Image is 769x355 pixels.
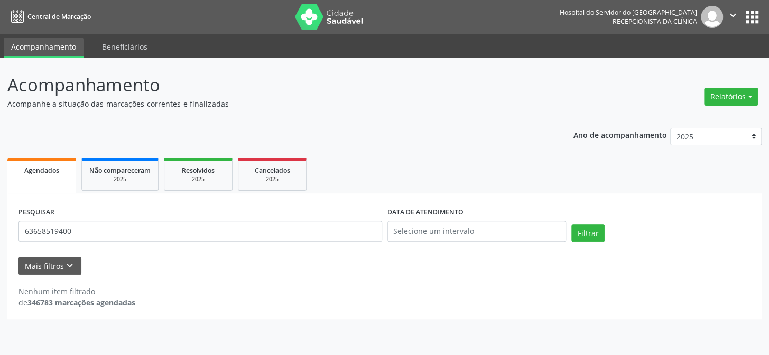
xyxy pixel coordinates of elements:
[387,204,464,221] label: DATA DE ATENDIMENTO
[27,12,91,21] span: Central de Marcação
[24,166,59,175] span: Agendados
[727,10,739,21] i: 
[18,221,382,242] input: Nome, código do beneficiário ou CPF
[7,98,535,109] p: Acompanhe a situação das marcações correntes e finalizadas
[18,286,135,297] div: Nenhum item filtrado
[172,175,225,183] div: 2025
[743,8,762,26] button: apps
[18,297,135,308] div: de
[18,204,54,221] label: PESQUISAR
[89,175,151,183] div: 2025
[387,221,567,242] input: Selecione um intervalo
[560,8,697,17] div: Hospital do Servidor do [GEOGRAPHIC_DATA]
[18,257,81,275] button: Mais filtroskeyboard_arrow_down
[246,175,299,183] div: 2025
[182,166,215,175] span: Resolvidos
[704,88,758,106] button: Relatórios
[27,297,135,307] strong: 346783 marcações agendadas
[64,260,76,272] i: keyboard_arrow_down
[95,38,155,56] a: Beneficiários
[89,166,151,175] span: Não compareceram
[613,17,697,26] span: Recepcionista da clínica
[4,38,84,58] a: Acompanhamento
[571,224,605,242] button: Filtrar
[255,166,290,175] span: Cancelados
[701,6,723,28] img: img
[7,8,91,25] a: Central de Marcação
[7,72,535,98] p: Acompanhamento
[723,6,743,28] button: 
[573,128,666,141] p: Ano de acompanhamento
